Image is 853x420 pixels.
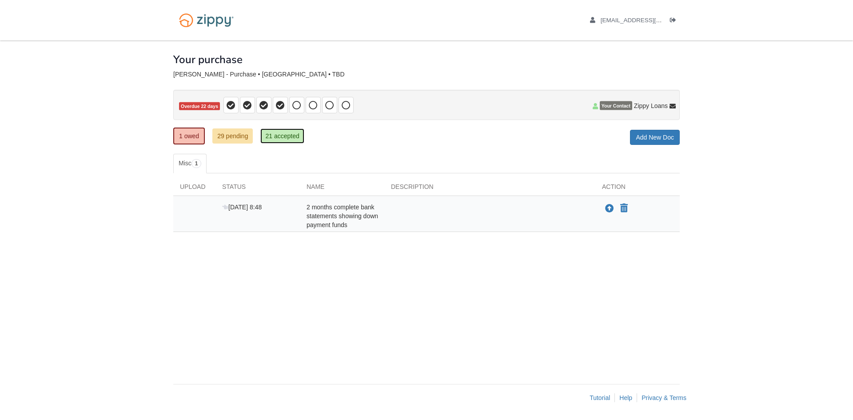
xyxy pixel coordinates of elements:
[173,9,239,32] img: Logo
[619,394,632,401] a: Help
[600,101,632,110] span: Your Contact
[179,102,220,111] span: Overdue 22 days
[590,394,610,401] a: Tutorial
[670,17,680,26] a: Log out
[595,182,680,196] div: Action
[191,159,202,168] span: 1
[634,101,668,110] span: Zippy Loans
[384,182,595,196] div: Description
[260,128,304,144] a: 21 accepted
[173,128,205,144] a: 1 owed
[173,54,243,65] h1: Your purchase
[630,130,680,145] a: Add New Doc
[215,182,300,196] div: Status
[590,17,702,26] a: edit profile
[307,204,378,228] span: 2 months complete bank statements showing down payment funds
[642,394,686,401] a: Privacy & Terms
[173,154,207,173] a: Misc
[212,128,253,144] a: 29 pending
[601,17,702,24] span: brittanynolan30@gmail.com
[604,203,615,214] button: Upload 2 months complete bank statements showing down payment funds
[222,204,262,211] span: [DATE] 8:48
[173,71,680,78] div: [PERSON_NAME] - Purchase • [GEOGRAPHIC_DATA] • TBD
[173,182,215,196] div: Upload
[300,182,384,196] div: Name
[619,203,629,214] button: Declare 2 months complete bank statements showing down payment funds not applicable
